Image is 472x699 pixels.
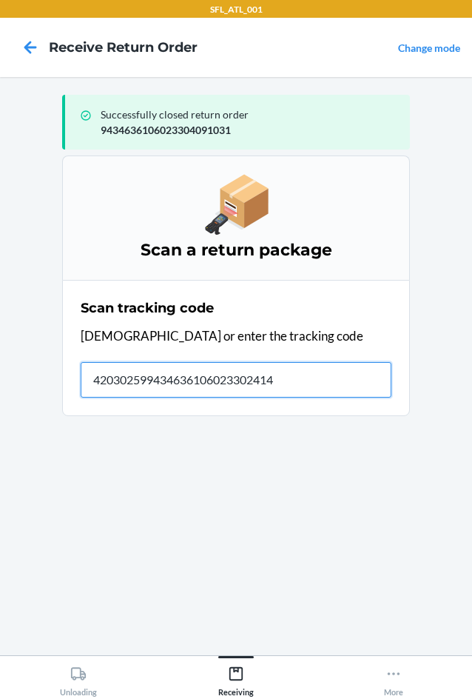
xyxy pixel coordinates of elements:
div: More [384,660,403,697]
p: Successfully closed return order [101,107,398,122]
div: Receiving [218,660,254,697]
input: Tracking code [81,362,391,398]
div: Unloading [60,660,97,697]
button: Receiving [158,656,315,697]
a: Change mode [398,41,460,54]
h4: Receive Return Order [49,38,198,57]
button: More [314,656,472,697]
p: 9434636106023304091031 [101,122,398,138]
p: SFL_ATL_001 [210,3,263,16]
p: [DEMOGRAPHIC_DATA] or enter the tracking code [81,327,391,346]
h2: Scan tracking code [81,298,214,318]
h3: Scan a return package [81,238,391,262]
